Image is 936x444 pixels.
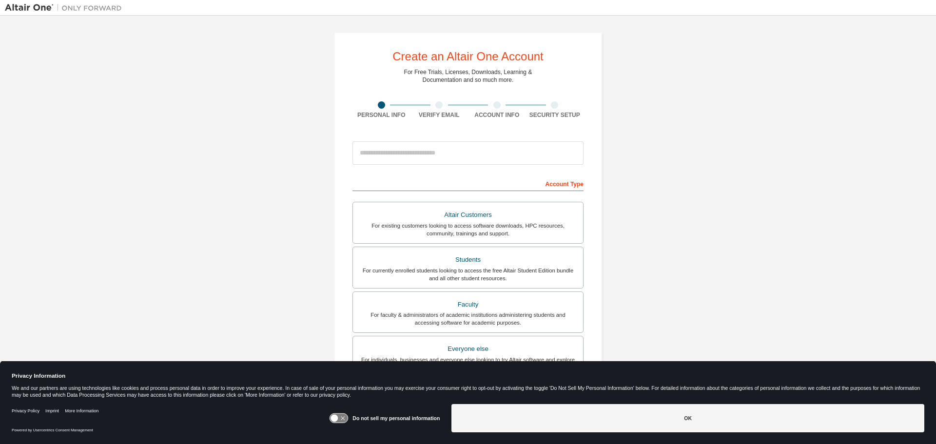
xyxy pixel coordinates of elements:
[468,111,526,119] div: Account Info
[410,111,468,119] div: Verify Email
[359,298,577,311] div: Faculty
[392,51,544,62] div: Create an Altair One Account
[359,311,577,327] div: For faculty & administrators of academic institutions administering students and accessing softwa...
[352,175,584,191] div: Account Type
[359,208,577,222] div: Altair Customers
[526,111,584,119] div: Security Setup
[359,267,577,282] div: For currently enrolled students looking to access the free Altair Student Edition bundle and all ...
[404,68,532,84] div: For Free Trials, Licenses, Downloads, Learning & Documentation and so much more.
[359,342,577,356] div: Everyone else
[359,253,577,267] div: Students
[359,356,577,371] div: For individuals, businesses and everyone else looking to try Altair software and explore our prod...
[352,111,410,119] div: Personal Info
[359,222,577,237] div: For existing customers looking to access software downloads, HPC resources, community, trainings ...
[5,3,127,13] img: Altair One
